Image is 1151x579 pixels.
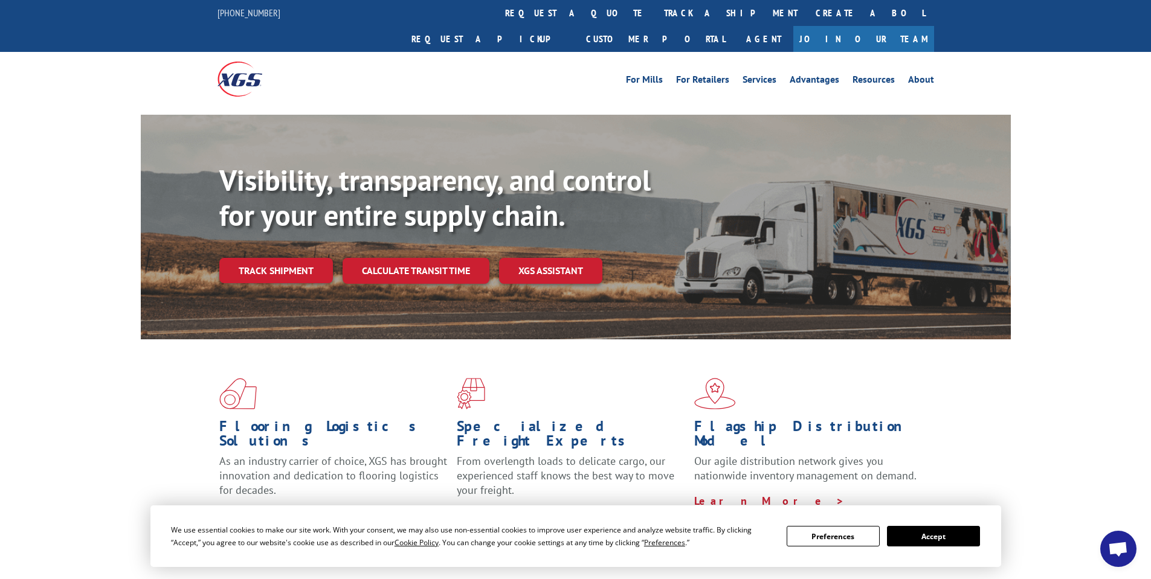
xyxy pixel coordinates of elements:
[218,7,280,19] a: [PHONE_NUMBER]
[219,419,448,454] h1: Flooring Logistics Solutions
[457,378,485,409] img: xgs-icon-focused-on-flooring-red
[577,26,734,52] a: Customer Portal
[793,26,934,52] a: Join Our Team
[1100,531,1136,567] div: Open chat
[743,75,776,88] a: Services
[787,526,880,546] button: Preferences
[790,75,839,88] a: Advantages
[734,26,793,52] a: Agent
[150,505,1001,567] div: Cookie Consent Prompt
[694,378,736,409] img: xgs-icon-flagship-distribution-model-red
[219,454,447,497] span: As an industry carrier of choice, XGS has brought innovation and dedication to flooring logistics...
[626,75,663,88] a: For Mills
[694,494,845,508] a: Learn More >
[402,26,577,52] a: Request a pickup
[219,258,333,283] a: Track shipment
[499,258,602,284] a: XGS ASSISTANT
[395,537,439,548] span: Cookie Policy
[171,523,772,549] div: We use essential cookies to make our site work. With your consent, we may also use non-essential ...
[887,526,980,546] button: Accept
[457,454,685,508] p: From overlength loads to delicate cargo, our experienced staff knows the best way to move your fr...
[853,75,895,88] a: Resources
[219,161,651,234] b: Visibility, transparency, and control for your entire supply chain.
[644,537,685,548] span: Preferences
[343,258,489,284] a: Calculate transit time
[694,419,923,454] h1: Flagship Distribution Model
[676,75,729,88] a: For Retailers
[457,419,685,454] h1: Specialized Freight Experts
[694,454,917,482] span: Our agile distribution network gives you nationwide inventory management on demand.
[219,378,257,409] img: xgs-icon-total-supply-chain-intelligence-red
[908,75,934,88] a: About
